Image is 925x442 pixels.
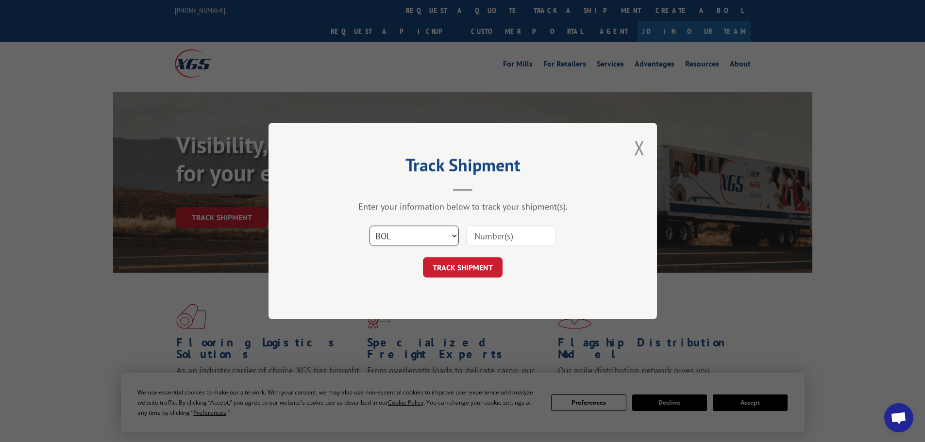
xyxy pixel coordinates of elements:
button: TRACK SHIPMENT [423,257,503,278]
div: Open chat [884,403,913,432]
h2: Track Shipment [317,158,608,177]
div: Enter your information below to track your shipment(s). [317,201,608,212]
button: Close modal [634,135,645,161]
input: Number(s) [466,226,555,246]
